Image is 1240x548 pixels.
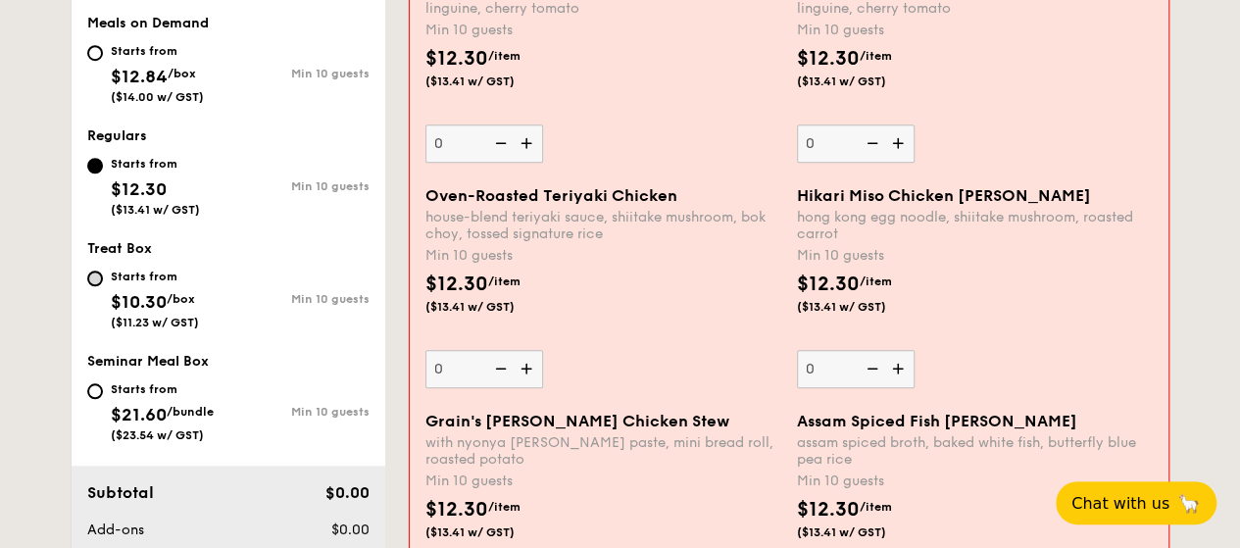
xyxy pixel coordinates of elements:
[111,43,204,59] div: Starts from
[484,125,514,162] img: icon-reduce.1d2dbef1.svg
[87,522,144,538] span: Add-ons
[797,412,1077,430] span: Assam Spiced Fish [PERSON_NAME]
[111,178,167,200] span: $12.30
[87,483,154,502] span: Subtotal
[797,273,860,296] span: $12.30
[111,404,167,425] span: $21.60
[111,156,200,172] div: Starts from
[425,412,729,430] span: Grain's [PERSON_NAME] Chicken Stew
[111,316,199,329] span: ($11.23 w/ GST)
[87,15,209,31] span: Meals on Demand
[167,292,195,306] span: /box
[111,269,199,284] div: Starts from
[425,299,559,315] span: ($13.41 w/ GST)
[797,246,1153,266] div: Min 10 guests
[797,350,915,388] input: Hikari Miso Chicken [PERSON_NAME]hong kong egg noodle, shiitake mushroom, roasted carrotMin 10 gu...
[860,49,892,63] span: /item
[228,405,370,419] div: Min 10 guests
[488,274,521,288] span: /item
[111,203,200,217] span: ($13.41 w/ GST)
[425,246,781,266] div: Min 10 guests
[797,209,1153,242] div: hong kong egg noodle, shiitake mushroom, roasted carrot
[797,21,1153,40] div: Min 10 guests
[87,45,103,61] input: Starts from$12.84/box($14.00 w/ GST)Min 10 guests
[797,47,860,71] span: $12.30
[797,74,930,89] span: ($13.41 w/ GST)
[425,209,781,242] div: house-blend teriyaki sauce, shiitake mushroom, bok choy, tossed signature rice
[488,49,521,63] span: /item
[797,186,1091,205] span: Hikari Miso Chicken [PERSON_NAME]
[1071,494,1169,513] span: Chat with us
[87,383,103,399] input: Starts from$21.60/bundle($23.54 w/ GST)Min 10 guests
[228,67,370,80] div: Min 10 guests
[87,127,147,144] span: Regulars
[330,522,369,538] span: $0.00
[111,381,214,397] div: Starts from
[797,434,1153,468] div: assam spiced broth, baked white fish, butterfly blue pea rice
[168,67,196,80] span: /box
[324,483,369,502] span: $0.00
[425,47,488,71] span: $12.30
[425,21,781,40] div: Min 10 guests
[797,498,860,522] span: $12.30
[425,186,677,205] span: Oven-Roasted Teriyaki Chicken
[1056,481,1216,524] button: Chat with us🦙
[856,350,885,387] img: icon-reduce.1d2dbef1.svg
[885,350,915,387] img: icon-add.58712e84.svg
[860,274,892,288] span: /item
[87,353,209,370] span: Seminar Meal Box
[111,90,204,104] span: ($14.00 w/ GST)
[425,498,488,522] span: $12.30
[425,434,781,468] div: with nyonya [PERSON_NAME] paste, mini bread roll, roasted potato
[514,350,543,387] img: icon-add.58712e84.svg
[87,271,103,286] input: Starts from$10.30/box($11.23 w/ GST)Min 10 guests
[167,405,214,419] span: /bundle
[425,273,488,296] span: $12.30
[425,524,559,540] span: ($13.41 w/ GST)
[87,240,152,257] span: Treat Box
[87,158,103,174] input: Starts from$12.30($13.41 w/ GST)Min 10 guests
[797,299,930,315] span: ($13.41 w/ GST)
[111,291,167,313] span: $10.30
[425,472,781,491] div: Min 10 guests
[484,350,514,387] img: icon-reduce.1d2dbef1.svg
[860,500,892,514] span: /item
[1177,492,1201,515] span: 🦙
[111,66,168,87] span: $12.84
[797,472,1153,491] div: Min 10 guests
[885,125,915,162] img: icon-add.58712e84.svg
[425,74,559,89] span: ($13.41 w/ GST)
[425,350,543,388] input: Oven-Roasted Teriyaki Chickenhouse-blend teriyaki sauce, shiitake mushroom, bok choy, tossed sign...
[797,125,915,163] input: Honey Duo Mustard Chickenhouse-blend mustard, maple soy baked potato, linguine, cherry tomatoMin ...
[228,179,370,193] div: Min 10 guests
[797,524,930,540] span: ($13.41 w/ GST)
[856,125,885,162] img: icon-reduce.1d2dbef1.svg
[488,500,521,514] span: /item
[111,428,204,442] span: ($23.54 w/ GST)
[425,125,543,163] input: Grilled Farm Fresh Aglioindian inspired cajun chicken, supergarlicfied oiled linguine, cherry tom...
[514,125,543,162] img: icon-add.58712e84.svg
[228,292,370,306] div: Min 10 guests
